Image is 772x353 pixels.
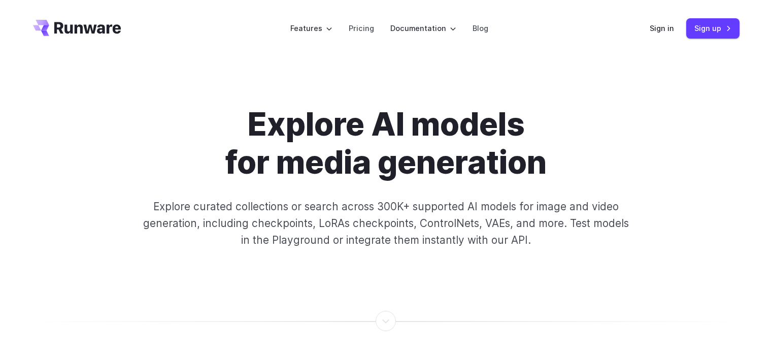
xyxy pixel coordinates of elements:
[33,20,121,36] a: Go to /
[104,106,669,182] h1: Explore AI models for media generation
[390,22,456,34] label: Documentation
[650,22,674,34] a: Sign in
[686,18,740,38] a: Sign up
[139,198,633,249] p: Explore curated collections or search across 300K+ supported AI models for image and video genera...
[290,22,332,34] label: Features
[349,22,374,34] a: Pricing
[473,22,488,34] a: Blog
